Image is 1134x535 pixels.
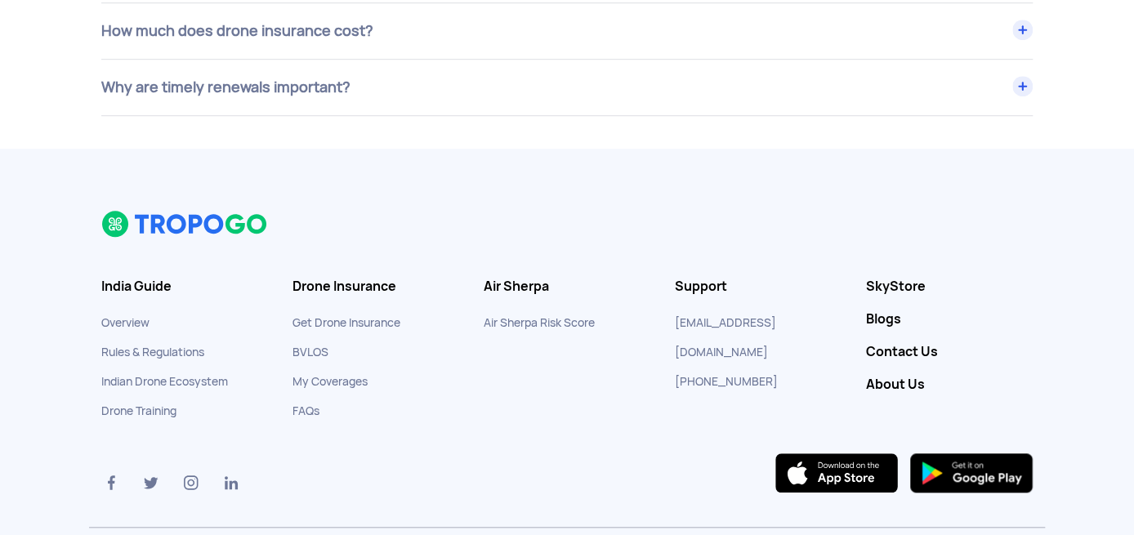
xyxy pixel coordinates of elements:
[775,453,898,493] img: ios_new.svg
[292,374,368,389] a: My Coverages
[101,473,121,493] img: ic_facebook.svg
[101,279,268,295] h3: India Guide
[866,377,1033,393] a: About Us
[292,403,319,418] a: FAQs
[101,60,1033,115] div: Why are timely renewals important?
[866,344,1033,360] a: Contact Us
[484,279,650,295] h3: Air Sherpa
[866,311,1033,328] a: Blogs
[221,473,241,493] img: ic_linkedin.svg
[675,374,778,389] a: [PHONE_NUMBER]
[866,279,1033,295] a: SkyStore
[675,279,842,295] h3: Support
[181,473,201,493] img: ic_instagram.svg
[292,279,459,295] h3: Drone Insurance
[101,345,204,359] a: Rules & Regulations
[292,315,400,330] a: Get Drone Insurance
[484,315,595,330] a: Air Sherpa Risk Score
[292,345,328,359] a: BVLOS
[101,3,1033,59] div: How much does drone insurance cost?
[141,473,161,493] img: ic_twitter.svg
[101,374,228,389] a: Indian Drone Ecosystem
[101,210,269,238] img: logo
[101,315,150,330] a: Overview
[675,315,776,359] a: [EMAIL_ADDRESS][DOMAIN_NAME]
[101,403,176,418] a: Drone Training
[910,453,1033,493] img: img_playstore.png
